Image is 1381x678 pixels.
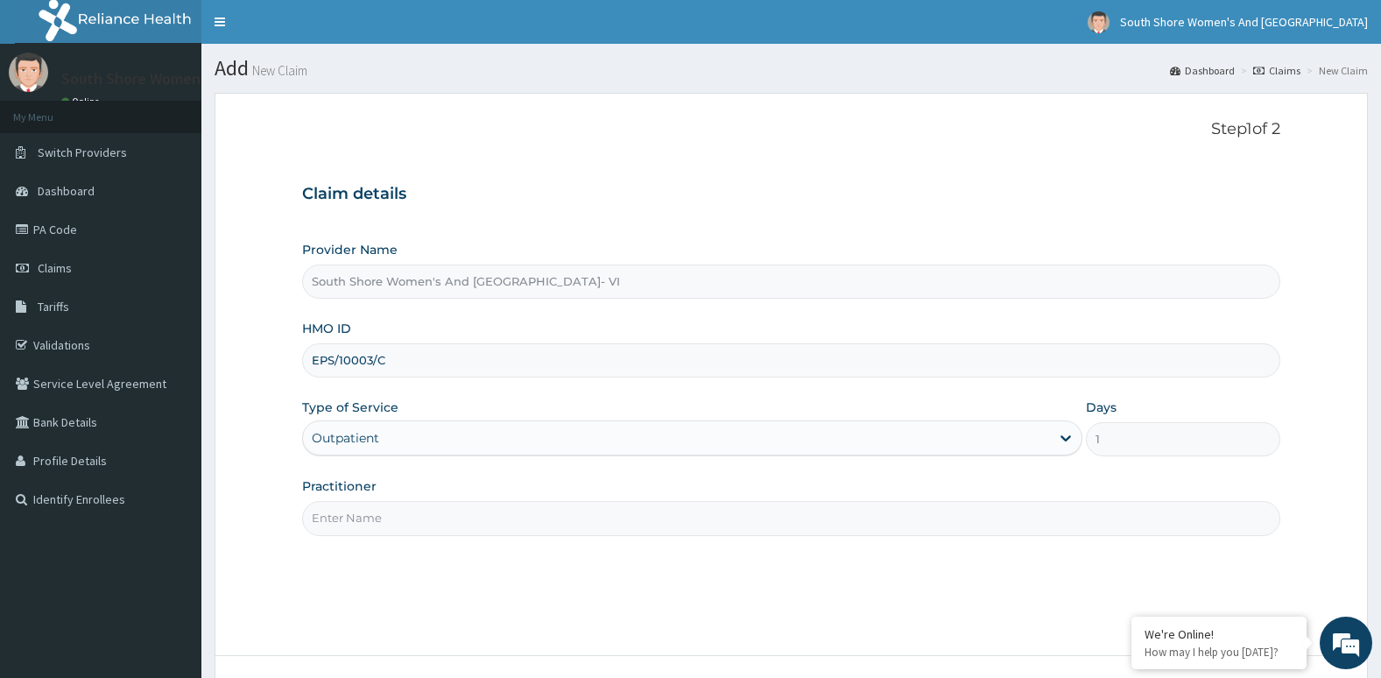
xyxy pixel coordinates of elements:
[302,185,1281,204] h3: Claim details
[38,145,127,160] span: Switch Providers
[1145,626,1293,642] div: We're Online!
[302,120,1281,139] p: Step 1 of 2
[215,57,1368,80] h1: Add
[61,71,390,87] p: South Shore Women's And [GEOGRAPHIC_DATA]
[302,477,377,495] label: Practitioner
[302,320,351,337] label: HMO ID
[1145,645,1293,660] p: How may I help you today?
[1086,399,1117,416] label: Days
[302,343,1281,378] input: Enter HMO ID
[1253,63,1300,78] a: Claims
[38,260,72,276] span: Claims
[1302,63,1368,78] li: New Claim
[61,95,103,108] a: Online
[38,299,69,314] span: Tariffs
[38,183,95,199] span: Dashboard
[302,241,398,258] label: Provider Name
[302,399,398,416] label: Type of Service
[249,64,307,77] small: New Claim
[9,53,48,92] img: User Image
[302,501,1281,535] input: Enter Name
[1120,14,1368,30] span: South Shore Women's And [GEOGRAPHIC_DATA]
[1170,63,1235,78] a: Dashboard
[312,429,379,447] div: Outpatient
[1088,11,1110,33] img: User Image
